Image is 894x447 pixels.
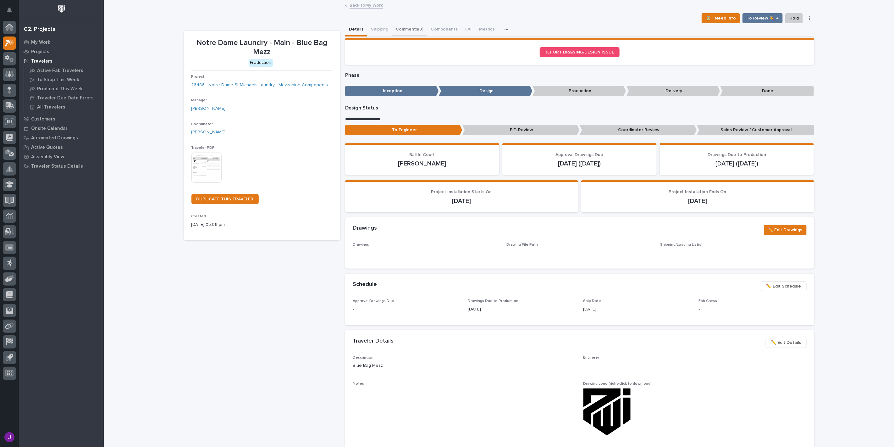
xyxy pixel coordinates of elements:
span: Ball In Court [410,153,435,157]
span: Engineer [583,356,599,360]
a: To Shop This Week [24,75,104,84]
span: Drawing File Path [506,243,538,247]
p: To Shop This Week [37,77,79,83]
a: Produced This Week [24,84,104,93]
button: Metrics [475,23,498,36]
p: Production [533,86,626,96]
button: ✏️ Edit Details [766,338,807,348]
p: My Work [31,40,50,45]
a: My Work [19,37,104,47]
span: Coordinator [191,122,213,126]
span: ✏️ Edit Details [771,339,801,346]
div: 02. Projects [24,26,55,33]
div: Production [249,59,273,67]
button: ⏳ I Need Info [702,13,740,23]
a: Traveler Due Date Errors [24,93,104,102]
a: [PERSON_NAME] [191,105,226,112]
p: - [353,306,461,313]
p: To Engineer [345,125,462,135]
p: Automated Drawings [31,135,78,141]
span: REPORT DRAWING/DESIGN ISSUE [545,50,615,54]
span: Manager [191,98,207,102]
img: MzSlRN3BOE2Y2IxJf53vTvwdKH6f_7YBJjIPTmRdnCE [583,388,631,436]
p: Design Status [345,105,814,111]
span: Hold [789,14,799,22]
a: Onsite Calendar [19,124,104,133]
a: Back toMy Work [350,1,383,8]
p: - [506,250,508,256]
button: Shipping [367,23,392,36]
p: Traveler Due Date Errors [37,95,94,101]
p: [DATE] 05:06 pm [191,221,333,228]
span: Drawings Due to Production [468,299,519,303]
span: Ship Date [583,299,601,303]
p: - [699,306,807,313]
p: P.E. Review [462,125,580,135]
a: DUPLICATE THIS TRAVELER [191,194,259,204]
span: ✏️ Edit Schedule [766,282,801,290]
p: Active Fab Travelers [37,68,83,74]
span: Project Installation Starts On [431,190,492,194]
p: [DATE] ([DATE]) [510,160,649,167]
button: To Review 👨‍🏭 → [742,13,783,23]
h2: Drawings [353,225,377,232]
span: Description [353,356,373,360]
a: Traveler Status Details [19,161,104,171]
p: - [660,250,806,256]
p: [DATE] [353,197,571,205]
p: Coordinator Review [580,125,697,135]
p: Customers [31,116,55,122]
img: Workspace Logo [56,3,67,15]
p: [DATE] [589,197,807,205]
a: Customers [19,114,104,124]
p: [DATE] ([DATE]) [667,160,807,167]
span: To Review 👨‍🏭 → [747,14,779,22]
span: ⏳ I Need Info [706,14,736,22]
span: ✏️ Edit Drawings [768,226,803,234]
p: - [353,250,499,256]
p: Blue Bag Mezz [353,362,576,369]
span: Approval Drawings Due [353,299,394,303]
button: Comments (9) [392,23,427,36]
span: Notes [353,382,364,386]
p: Inception [345,86,439,96]
h2: Schedule [353,281,377,288]
p: [PERSON_NAME] [353,160,492,167]
p: Done [720,86,814,96]
p: Traveler Status Details [31,164,83,169]
span: Drawings [353,243,369,247]
span: Shipping/Loading List(s) [660,243,703,247]
p: Design [439,86,533,96]
span: Fab Crews [699,299,717,303]
span: Approval Drawings Due [556,153,604,157]
span: Project [191,75,205,79]
span: Drawing Logo (right-click to download) [583,382,652,386]
p: - [353,393,576,400]
button: ✏️ Edit Schedule [761,281,807,291]
a: Automated Drawings [19,133,104,142]
span: Traveler PDF [191,146,215,150]
button: Details [345,23,367,36]
p: Active Quotes [31,145,63,150]
a: [PERSON_NAME] [191,129,226,136]
p: [DATE] [583,306,691,313]
a: Active Fab Travelers [24,66,104,75]
span: DUPLICATE THIS TRAVELER [196,197,254,201]
a: 26486 - Notre Dame St Michaels Laundry - Mezzanine Components [191,82,328,88]
h2: Traveler Details [353,338,394,345]
button: users-avatar [3,431,16,444]
a: All Travelers [24,103,104,111]
a: Projects [19,47,104,56]
button: ✏️ Edit Drawings [764,225,807,235]
button: Components [427,23,461,36]
p: Phase [345,72,814,78]
span: Created [191,215,206,218]
p: Travelers [31,59,52,64]
p: Sales Review / Customer Approval [697,125,814,135]
button: FAI [461,23,475,36]
p: Notre Dame Laundry - Main - Blue Bag Mezz [191,38,333,57]
a: Travelers [19,56,104,66]
a: Assembly View [19,152,104,161]
p: Assembly View [31,154,64,160]
p: Delivery [626,86,720,96]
